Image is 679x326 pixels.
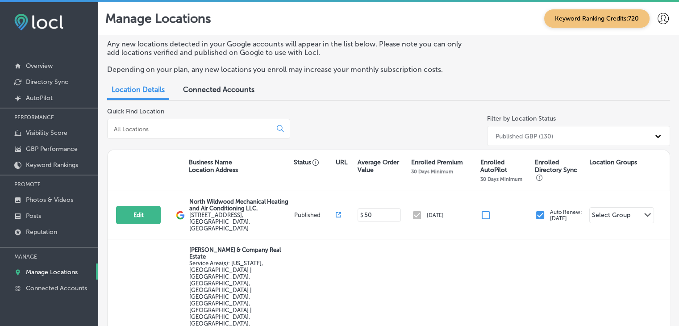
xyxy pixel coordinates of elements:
p: GBP Performance [26,145,78,153]
p: Status [294,159,336,166]
p: Depending on your plan, any new locations you enroll may increase your monthly subscription costs. [107,65,473,74]
p: Directory Sync [26,78,68,86]
p: Enrolled Premium [411,159,463,166]
p: Business Name Location Address [189,159,238,174]
p: 30 Days Minimum [480,176,522,182]
img: logo [176,211,185,220]
p: Photos & Videos [26,196,73,204]
p: [DATE] [427,212,444,218]
label: Filter by Location Status [487,115,556,122]
p: [PERSON_NAME] & Company Real Estate [189,247,292,260]
p: Manage Locations [26,268,78,276]
span: Location Details [112,85,165,94]
p: Reputation [26,228,57,236]
div: Keywords by Traffic [99,53,150,59]
label: Quick Find Location [107,108,164,115]
p: Overview [26,62,53,70]
p: Average Order Value [357,159,407,174]
div: Select Group [592,211,630,222]
p: Manage Locations [105,11,211,26]
p: Any new locations detected in your Google accounts will appear in the list below. Please note you... [107,40,473,57]
p: Posts [26,212,41,220]
p: $ [360,212,363,218]
button: Edit [116,206,161,224]
div: Domain: [DOMAIN_NAME] [23,23,98,30]
p: Visibility Score [26,129,67,137]
div: Published GBP (130) [496,132,553,140]
span: Keyword Ranking Credits: 720 [544,9,650,28]
p: Enrolled AutoPilot [480,159,530,174]
p: Connected Accounts [26,284,87,292]
img: logo_orange.svg [14,14,21,21]
div: v 4.0.25 [25,14,44,21]
div: Domain Overview [34,53,80,59]
p: Published [294,212,336,218]
p: Location Groups [589,159,637,166]
p: Auto Renew: [DATE] [550,209,582,222]
input: All Locations [113,125,270,133]
label: [STREET_ADDRESS] , [GEOGRAPHIC_DATA], [GEOGRAPHIC_DATA] [189,212,292,232]
p: Keyword Rankings [26,161,78,169]
p: Enrolled Directory Sync [535,159,585,181]
p: 30 Days Minimum [411,168,453,175]
p: AutoPilot [26,94,53,102]
img: website_grey.svg [14,23,21,30]
p: URL [336,159,347,166]
img: tab_domain_overview_orange.svg [24,52,31,59]
img: tab_keywords_by_traffic_grey.svg [89,52,96,59]
p: North Wildwood Mechanical Heating and Air Conditioning LLC. [189,198,292,212]
span: Connected Accounts [183,85,254,94]
img: fda3e92497d09a02dc62c9cd864e3231.png [14,14,63,30]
